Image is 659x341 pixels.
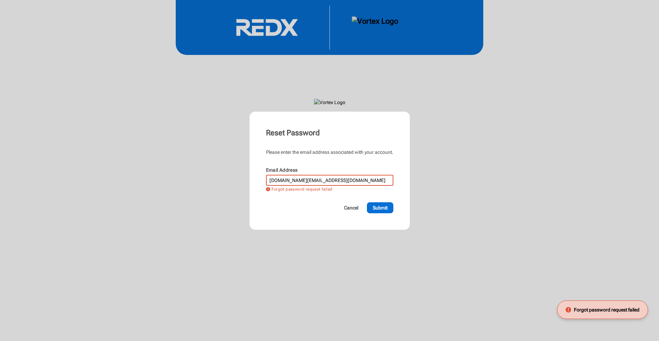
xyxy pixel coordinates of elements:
[344,204,358,211] span: Cancel
[373,204,388,211] span: Submit
[266,167,298,173] label: Email Address
[367,202,393,213] button: Submit
[574,306,639,313] span: Forgot password request failed
[266,128,393,138] div: Reset Password
[271,187,333,191] span: Forgot password request failed
[338,202,364,213] button: Cancel
[266,149,393,156] div: Please enter the email address associated with your account.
